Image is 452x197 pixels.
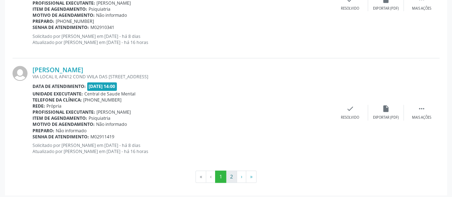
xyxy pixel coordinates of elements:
[90,24,114,30] span: M02910341
[13,171,439,183] ul: Pagination
[373,6,399,11] div: Exportar (PDF)
[33,142,332,154] p: Solicitado por [PERSON_NAME] em [DATE] - há 8 dias Atualizado por [PERSON_NAME] em [DATE] - há 16...
[33,109,95,115] b: Profissional executante:
[418,105,426,113] i: 
[33,121,95,127] b: Motivo de agendamento:
[341,6,359,11] div: Resolvido
[341,115,359,120] div: Resolvido
[33,128,54,134] b: Preparo:
[96,12,127,18] span: Não informado
[33,6,87,12] b: Item de agendamento:
[96,121,127,127] span: Não informado
[33,134,89,140] b: Senha de atendimento:
[56,128,86,134] span: Não informado
[33,97,82,103] b: Telefone da clínica:
[83,97,121,103] span: [PHONE_NUMBER]
[89,6,110,12] span: Psiquiatria
[89,115,110,121] span: Psiquiatria
[246,171,257,183] button: Go to last page
[96,109,131,115] span: [PERSON_NAME]
[412,115,431,120] div: Mais ações
[33,12,95,18] b: Motivo de agendamento:
[412,6,431,11] div: Mais ações
[84,91,135,97] span: Central de Saude Mental
[33,66,83,74] a: [PERSON_NAME]
[33,18,54,24] b: Preparo:
[226,171,237,183] button: Go to page 2
[215,171,226,183] button: Go to page 1
[56,18,94,24] span: [PHONE_NUMBER]
[46,103,61,109] span: Própria
[33,83,86,89] b: Data de atendimento:
[346,105,354,113] i: check
[33,74,332,80] div: VIA LOCAL II, AP412 COND VVILA DAS [STREET_ADDRESS]
[382,105,390,113] i: insert_drive_file
[373,115,399,120] div: Exportar (PDF)
[33,115,87,121] b: Item de agendamento:
[237,171,246,183] button: Go to next page
[33,91,83,97] b: Unidade executante:
[13,66,28,81] img: img
[33,103,45,109] b: Rede:
[33,24,89,30] b: Senha de atendimento:
[33,33,332,45] p: Solicitado por [PERSON_NAME] em [DATE] - há 8 dias Atualizado por [PERSON_NAME] em [DATE] - há 16...
[90,134,114,140] span: M02911419
[87,82,117,90] span: [DATE] 14:00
